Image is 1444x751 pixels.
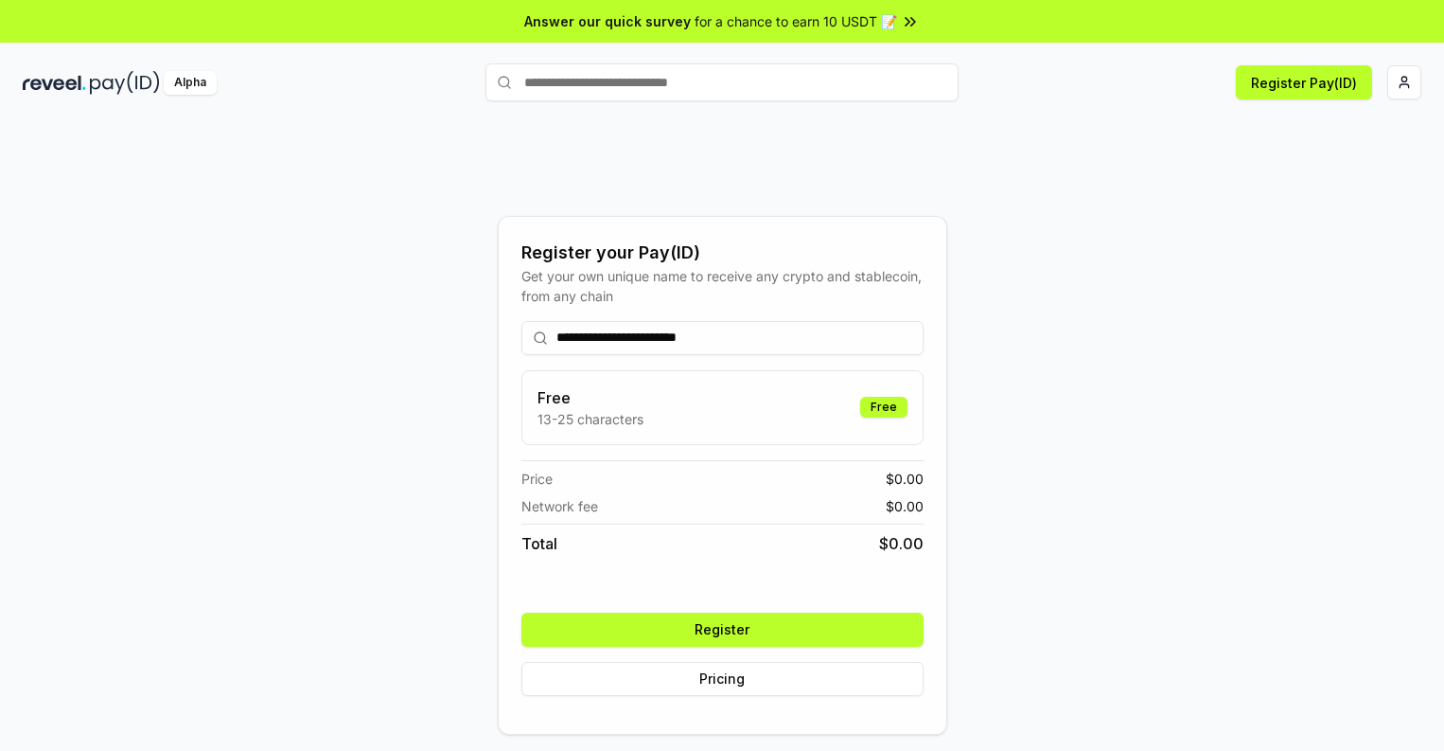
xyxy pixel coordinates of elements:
[879,532,924,555] span: $ 0.00
[23,71,86,95] img: reveel_dark
[521,266,924,306] div: Get your own unique name to receive any crypto and stablecoin, from any chain
[521,613,924,647] button: Register
[695,11,897,31] span: for a chance to earn 10 USDT 📝
[521,532,557,555] span: Total
[521,496,598,516] span: Network fee
[1236,65,1372,99] button: Register Pay(ID)
[537,386,643,409] h3: Free
[90,71,160,95] img: pay_id
[521,662,924,696] button: Pricing
[886,496,924,516] span: $ 0.00
[524,11,691,31] span: Answer our quick survey
[860,397,907,418] div: Free
[521,469,553,489] span: Price
[164,71,217,95] div: Alpha
[537,409,643,429] p: 13-25 characters
[886,469,924,489] span: $ 0.00
[521,240,924,266] div: Register your Pay(ID)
